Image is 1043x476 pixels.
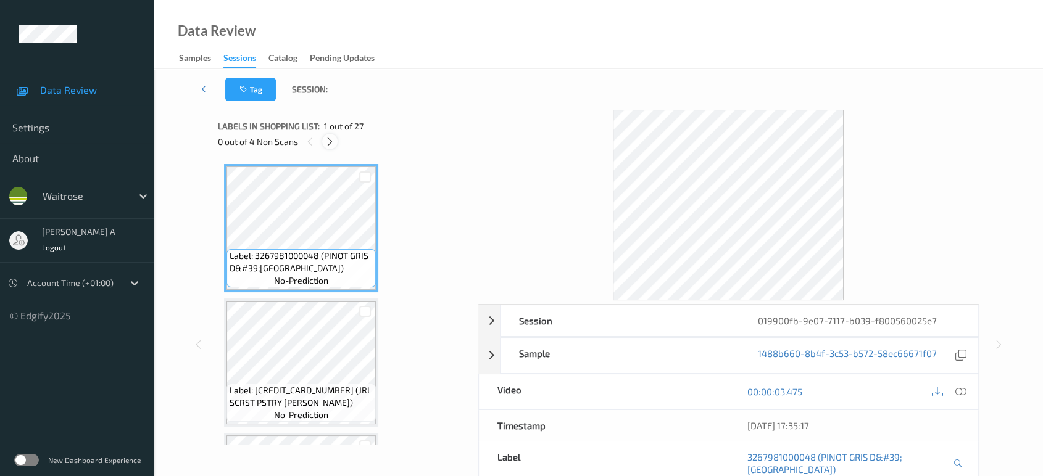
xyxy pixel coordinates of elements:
[310,52,375,67] div: Pending Updates
[747,451,950,475] a: 3267981000048 (PINOT GRIS D&#39;[GEOGRAPHIC_DATA])
[292,83,328,96] span: Session:
[178,25,256,37] div: Data Review
[758,347,937,364] a: 1488b660-8b4f-3c53-b572-58ec66671f07
[747,419,960,432] div: [DATE] 17:35:17
[478,305,979,337] div: Session019900fb-9e07-7117-b039-f800560025e7
[501,305,739,336] div: Session
[739,305,978,336] div: 019900fb-9e07-7117-b039-f800560025e7
[225,78,276,101] button: Tag
[179,52,211,67] div: Samples
[218,134,469,149] div: 0 out of 4 Non Scans
[274,409,328,421] span: no-prediction
[268,52,297,67] div: Catalog
[324,120,364,133] span: 1 out of 27
[747,385,802,398] a: 00:00:03.475
[274,274,328,287] span: no-prediction
[501,338,739,373] div: Sample
[479,374,729,409] div: Video
[310,50,387,67] a: Pending Updates
[223,52,256,68] div: Sessions
[230,384,373,409] span: Label: [CREDIT_CARD_NUMBER] (JRL SCRST PSTRY [PERSON_NAME])
[179,50,223,67] a: Samples
[478,337,979,374] div: Sample1488b660-8b4f-3c53-b572-58ec66671f07
[230,250,373,274] span: Label: 3267981000048 (PINOT GRIS D&#39;[GEOGRAPHIC_DATA])
[218,120,320,133] span: Labels in shopping list:
[268,50,310,67] a: Catalog
[479,410,729,441] div: Timestamp
[223,50,268,68] a: Sessions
